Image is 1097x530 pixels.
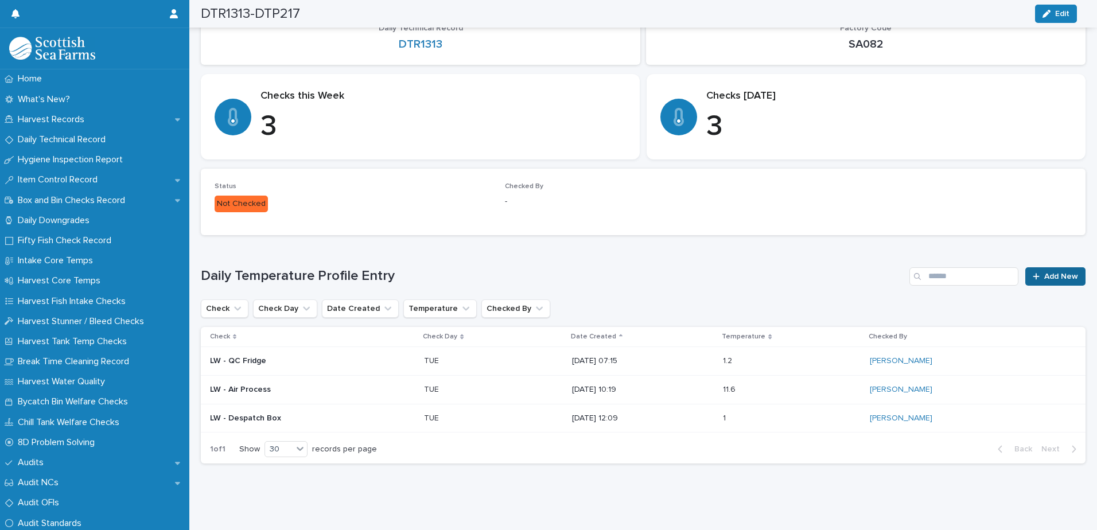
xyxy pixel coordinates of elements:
p: TUE [424,383,441,395]
img: mMrefqRFQpe26GRNOUkG [9,37,95,60]
p: LW - QC Fridge [210,356,411,366]
p: Fifty Fish Check Record [13,235,120,246]
span: Factory Code [840,24,892,32]
p: - [505,196,781,208]
p: Harvest Water Quality [13,376,114,387]
a: [PERSON_NAME] [870,414,932,423]
button: Check Day [253,299,317,318]
p: TUE [424,411,441,423]
div: 30 [265,443,293,455]
span: Checked By [505,183,543,190]
span: Add New [1044,272,1078,280]
button: Next [1037,444,1086,454]
h1: Daily Temperature Profile Entry [201,268,905,285]
p: [DATE] 07:15 [572,356,714,366]
p: Harvest Fish Intake Checks [13,296,135,307]
p: LW - Despatch Box [210,414,411,423]
p: Break Time Cleaning Record [13,356,138,367]
tr: LW - Air ProcessTUETUE [DATE] 10:1911.611.6 [PERSON_NAME] [201,375,1086,404]
button: Checked By [481,299,550,318]
div: Not Checked [215,196,268,212]
button: Date Created [322,299,399,318]
p: Show [239,445,260,454]
p: Harvest Core Temps [13,275,110,286]
p: Harvest Tank Temp Checks [13,336,136,347]
p: Audit OFIs [13,497,68,508]
span: Edit [1055,10,1069,18]
p: TUE [424,354,441,366]
p: Daily Technical Record [13,134,115,145]
p: 3 [260,110,626,144]
span: Status [215,183,236,190]
p: Bycatch Bin Welfare Checks [13,396,137,407]
a: [PERSON_NAME] [870,385,932,395]
p: Temperature [722,330,765,343]
input: Search [909,267,1018,286]
p: 1.2 [723,354,734,366]
p: LW - Air Process [210,385,411,395]
button: Check [201,299,248,318]
tr: LW - Despatch BoxTUETUE [DATE] 12:0911 [PERSON_NAME] [201,404,1086,432]
span: Next [1041,445,1067,453]
button: Temperature [403,299,477,318]
p: Check Day [423,330,457,343]
p: Checks [DATE] [706,90,1072,103]
p: Chill Tank Welfare Checks [13,417,129,428]
p: Box and Bin Checks Record [13,195,134,206]
p: [DATE] 12:09 [572,414,714,423]
p: records per page [312,445,377,454]
p: Date Created [571,330,616,343]
p: 11.6 [723,383,738,395]
p: Harvest Records [13,114,94,125]
p: [DATE] 10:19 [572,385,714,395]
button: Back [989,444,1037,454]
a: [PERSON_NAME] [870,356,932,366]
a: DTR1313 [399,37,442,51]
span: Back [1007,445,1032,453]
p: Audit NCs [13,477,68,488]
p: Item Control Record [13,174,107,185]
span: Daily Technical Record [379,24,463,32]
p: Home [13,73,51,84]
p: Checks this Week [260,90,626,103]
tr: LW - QC FridgeTUETUE [DATE] 07:151.21.2 [PERSON_NAME] [201,346,1086,375]
button: Edit [1035,5,1077,23]
h2: DTR1313-DTP217 [201,6,300,22]
p: Check [210,330,230,343]
p: What's New? [13,94,79,105]
p: SA082 [660,37,1072,51]
a: Add New [1025,267,1086,286]
p: Harvest Stunner / Bleed Checks [13,316,153,327]
p: Checked By [869,330,907,343]
p: Audit Standards [13,518,91,529]
p: 1 [723,411,728,423]
p: 3 [706,110,1072,144]
p: 1 of 1 [201,435,235,463]
p: Intake Core Temps [13,255,102,266]
p: Daily Downgrades [13,215,99,226]
p: 8D Problem Solving [13,437,104,448]
p: Hygiene Inspection Report [13,154,132,165]
p: Audits [13,457,53,468]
